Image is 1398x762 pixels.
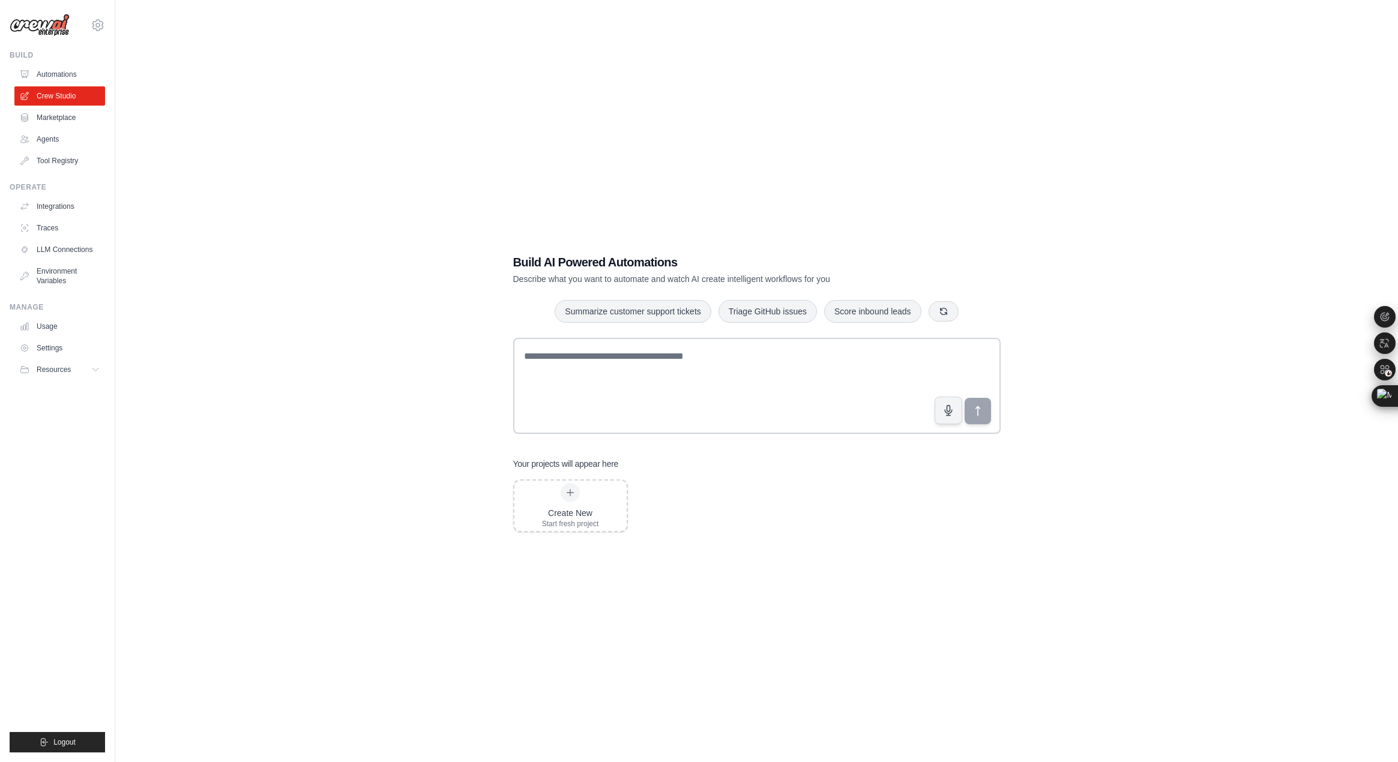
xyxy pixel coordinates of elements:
a: Traces [14,218,105,238]
div: Manage [10,302,105,312]
h3: Your projects will appear here [513,458,619,470]
a: Integrations [14,197,105,216]
a: Crew Studio [14,86,105,106]
img: Logo [10,14,70,37]
button: Resources [14,360,105,379]
button: Logout [10,732,105,752]
a: Environment Variables [14,262,105,290]
a: LLM Connections [14,240,105,259]
button: Summarize customer support tickets [555,300,711,323]
div: Start fresh project [542,519,599,529]
a: Tool Registry [14,151,105,170]
a: Usage [14,317,105,336]
span: Logout [53,737,76,747]
a: Agents [14,130,105,149]
span: Resources [37,365,71,374]
div: Operate [10,182,105,192]
button: Get new suggestions [929,301,959,322]
button: Score inbound leads [824,300,921,323]
div: Create New [542,507,599,519]
a: Automations [14,65,105,84]
p: Describe what you want to automate and watch AI create intelligent workflows for you [513,273,917,285]
h1: Build AI Powered Automations [513,254,917,271]
div: Build [10,50,105,60]
button: Triage GitHub issues [719,300,817,323]
a: Marketplace [14,108,105,127]
a: Settings [14,338,105,358]
iframe: Chat Widget [1338,704,1398,762]
button: Click to speak your automation idea [935,397,962,424]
